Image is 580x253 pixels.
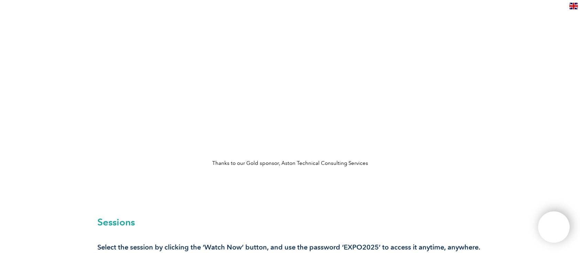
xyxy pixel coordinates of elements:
img: en [569,3,578,9]
p: Thanks to our Gold sponsor, Aston Technical Consulting Services [97,159,483,167]
img: career pathways [97,24,483,152]
img: svg+xml;nitro-empty-id=MTQ4MDoxMTY=-1;base64,PHN2ZyB2aWV3Qm94PSIwIDAgNDAwIDQwMCIgd2lkdGg9IjQwMCIg... [545,219,562,236]
img: SGS [165,179,415,210]
h2: Sessions [97,217,483,227]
